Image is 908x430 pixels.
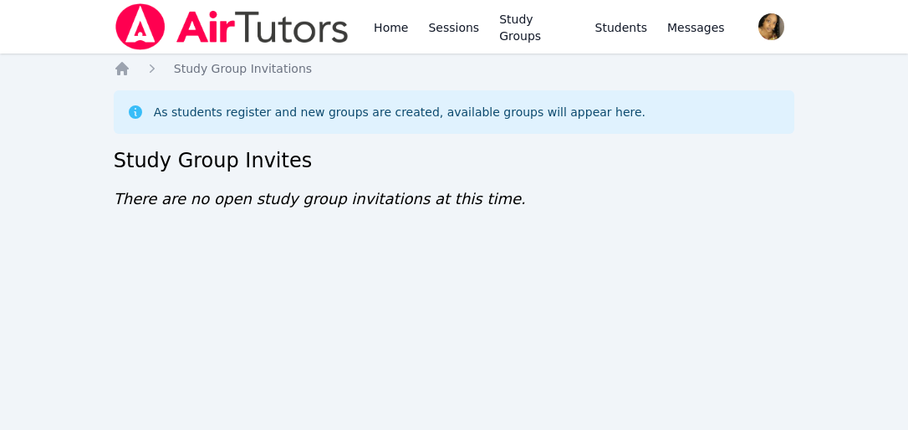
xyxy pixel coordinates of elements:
span: Study Group Invitations [174,62,312,75]
a: Study Group Invitations [174,60,312,77]
img: Air Tutors [114,3,350,50]
span: There are no open study group invitations at this time. [114,190,526,207]
nav: Breadcrumb [114,60,795,77]
div: As students register and new groups are created, available groups will appear here. [154,104,645,120]
span: Messages [667,19,725,36]
h2: Study Group Invites [114,147,795,174]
